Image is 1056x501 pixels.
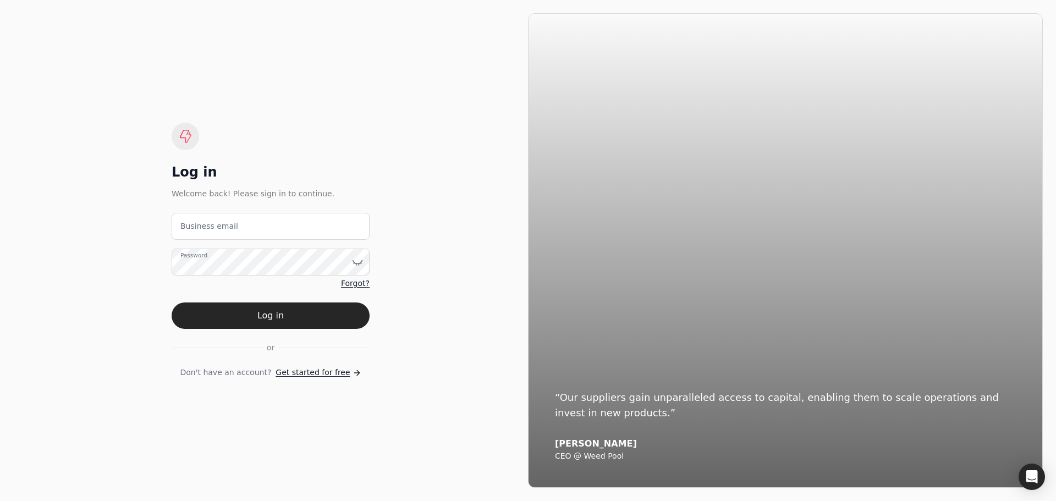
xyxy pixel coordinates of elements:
[172,188,370,200] div: Welcome back! Please sign in to continue.
[180,251,207,260] label: Password
[276,367,361,378] a: Get started for free
[555,390,1016,421] div: “Our suppliers gain unparalleled access to capital, enabling them to scale operations and invest ...
[267,342,274,354] span: or
[180,367,271,378] span: Don't have an account?
[555,452,1016,461] div: CEO @ Weed Pool
[341,278,370,289] a: Forgot?
[555,438,1016,449] div: [PERSON_NAME]
[276,367,350,378] span: Get started for free
[1019,464,1045,490] div: Open Intercom Messenger
[172,302,370,329] button: Log in
[172,163,370,181] div: Log in
[180,221,238,232] label: Business email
